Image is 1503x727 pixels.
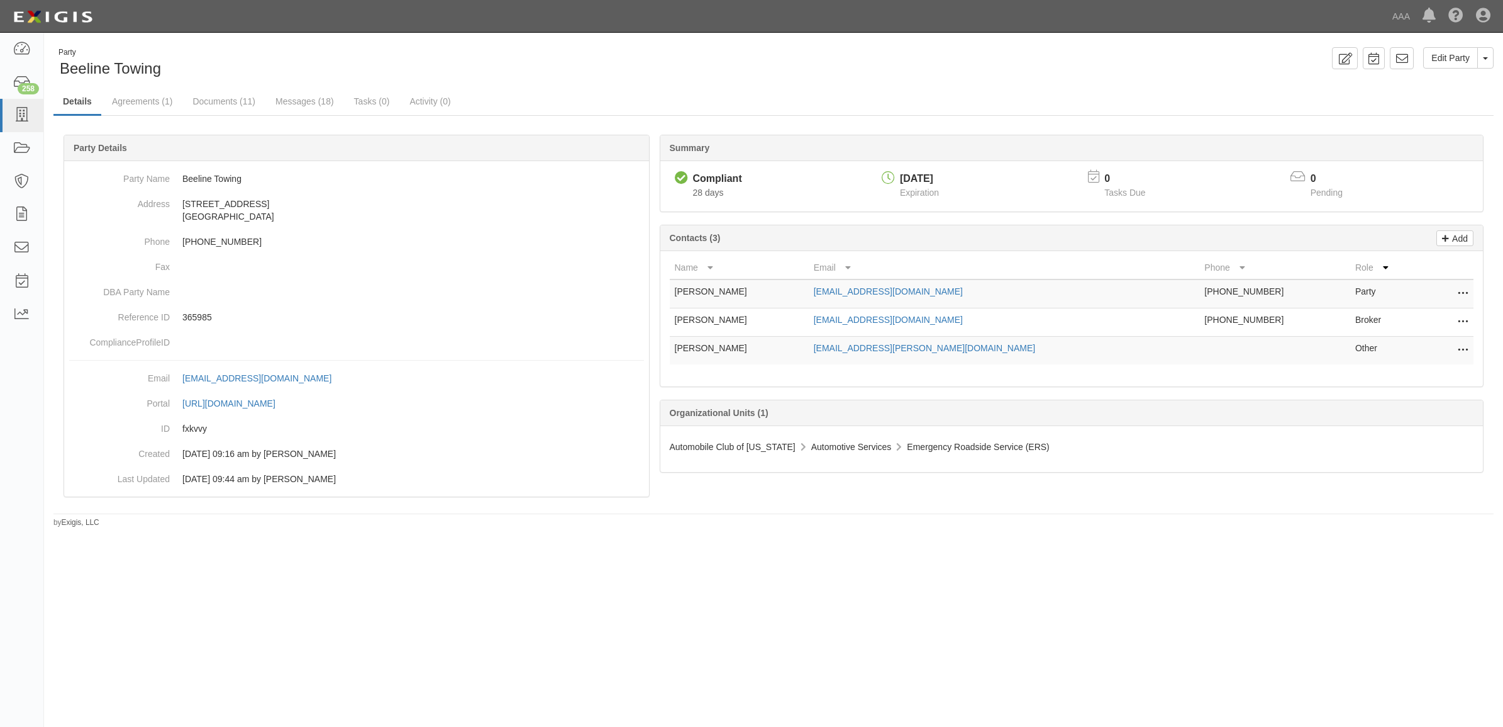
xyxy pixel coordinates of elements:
div: Compliant [693,172,742,186]
div: [EMAIL_ADDRESS][DOMAIN_NAME] [182,372,331,385]
dt: Address [69,191,170,210]
a: Agreements (1) [103,89,182,114]
dt: Reference ID [69,305,170,324]
dt: Last Updated [69,466,170,485]
a: Documents (11) [183,89,265,114]
td: [PHONE_NUMBER] [1199,308,1350,337]
span: Emergency Roadside Service (ERS) [907,442,1049,452]
a: Exigis, LLC [62,518,99,527]
p: 365985 [182,311,644,324]
a: Details [53,89,101,116]
dt: DBA Party Name [69,279,170,298]
span: Expiration [900,188,939,198]
p: Add [1449,231,1468,245]
dt: Fax [69,254,170,273]
td: [PHONE_NUMBER] [1199,279,1350,308]
span: Since 09/08/2025 [693,188,724,198]
dd: [STREET_ADDRESS] [GEOGRAPHIC_DATA] [69,191,644,229]
div: Party [58,47,161,58]
p: 0 [1311,172,1358,186]
small: by [53,517,99,528]
dd: Beeline Towing [69,166,644,191]
b: Party Details [74,143,127,153]
a: [URL][DOMAIN_NAME] [182,398,289,409]
td: Other [1350,337,1423,365]
td: Broker [1350,308,1423,337]
span: Pending [1311,188,1343,198]
dd: 09/07/2023 09:16 am by Benjamin Tully [69,441,644,466]
a: Tasks (0) [345,89,399,114]
dd: 09/03/2025 09:44 am by Benjamin Tully [69,466,644,492]
i: Help Center - Complianz [1448,9,1463,24]
a: [EMAIL_ADDRESS][PERSON_NAME][DOMAIN_NAME] [814,343,1035,353]
b: Contacts (3) [670,233,721,243]
th: Email [809,256,1200,279]
th: Phone [1199,256,1350,279]
dt: ID [69,416,170,435]
a: Activity (0) [400,89,460,114]
td: [PERSON_NAME] [670,279,809,308]
a: [EMAIL_ADDRESS][DOMAIN_NAME] [814,286,963,296]
div: 258 [18,83,39,94]
i: Compliant [675,172,688,185]
span: Automobile Club of [US_STATE] [670,442,796,452]
a: AAA [1386,4,1416,29]
dt: Email [69,366,170,385]
b: Organizational Units (1) [670,408,768,418]
span: Tasks Due [1104,188,1145,198]
a: Messages (18) [266,89,343,114]
a: Add [1436,230,1473,246]
p: 0 [1104,172,1161,186]
img: logo-5460c22ac91f19d4615b14bd174203de0afe785f0fc80cf4dbbc73dc1793850b.png [9,6,96,28]
dd: [PHONE_NUMBER] [69,229,644,254]
dt: Party Name [69,166,170,185]
th: Name [670,256,809,279]
a: [EMAIL_ADDRESS][DOMAIN_NAME] [814,315,963,325]
span: Beeline Towing [60,60,161,77]
dd: fxkvvy [69,416,644,441]
td: [PERSON_NAME] [670,308,809,337]
div: [DATE] [900,172,939,186]
th: Role [1350,256,1423,279]
dt: Created [69,441,170,460]
span: Automotive Services [811,442,892,452]
dt: ComplianceProfileID [69,330,170,349]
td: [PERSON_NAME] [670,337,809,365]
a: [EMAIL_ADDRESS][DOMAIN_NAME] [182,373,345,383]
td: Party [1350,279,1423,308]
a: Edit Party [1423,47,1478,69]
dt: Portal [69,391,170,410]
div: Beeline Towing [53,47,764,79]
b: Summary [670,143,710,153]
dt: Phone [69,229,170,248]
